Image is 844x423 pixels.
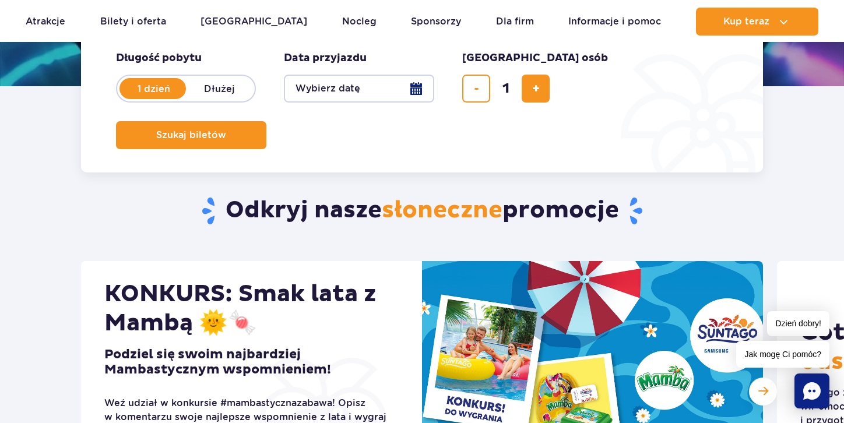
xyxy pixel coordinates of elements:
[104,347,399,378] h3: Podziel się swoim najbardziej Mambastycznym wspomnieniem!
[492,75,520,103] input: liczba biletów
[342,8,377,36] a: Nocleg
[26,8,65,36] a: Atrakcje
[462,51,608,65] span: [GEOGRAPHIC_DATA] osób
[284,51,367,65] span: Data przyjazdu
[767,311,829,336] span: Dzień dobry!
[522,75,550,103] button: dodaj bilet
[121,76,187,101] label: 1 dzień
[462,75,490,103] button: usuń bilet
[568,8,661,36] a: Informacje i pomoc
[116,51,202,65] span: Długość pobytu
[201,8,307,36] a: [GEOGRAPHIC_DATA]
[696,8,818,36] button: Kup teraz
[100,8,166,36] a: Bilety i oferta
[736,341,829,368] span: Jak mogę Ci pomóc?
[116,121,266,149] button: Szukaj biletów
[382,196,502,225] span: słoneczne
[496,8,534,36] a: Dla firm
[156,130,226,140] span: Szukaj biletów
[81,28,763,172] form: Planowanie wizyty w Park of Poland
[284,75,434,103] button: Wybierz datę
[81,196,764,226] h2: Odkryj nasze promocje
[749,378,777,406] div: Następny slajd
[104,280,399,338] h2: KONKURS: Smak lata z Mambą 🌞🍬
[723,16,769,27] span: Kup teraz
[186,76,252,101] label: Dłużej
[411,8,461,36] a: Sponsorzy
[794,373,829,408] div: Chat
